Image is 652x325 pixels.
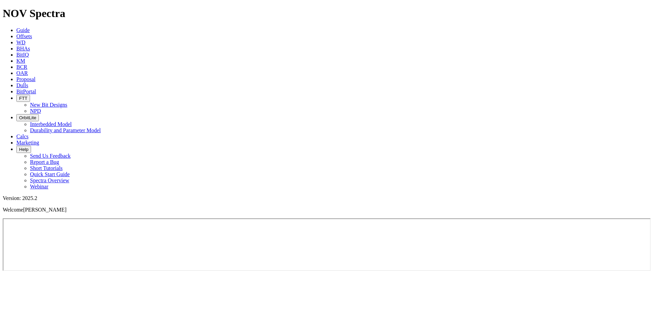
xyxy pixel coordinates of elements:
a: BitIQ [16,52,29,58]
a: BHAs [16,46,30,51]
a: Spectra Overview [30,177,69,183]
a: BCR [16,64,27,70]
a: KM [16,58,25,64]
h1: NOV Spectra [3,7,649,20]
a: Durability and Parameter Model [30,127,101,133]
a: BitPortal [16,89,36,94]
a: NPD [30,108,41,114]
p: Welcome [3,207,649,213]
a: Quick Start Guide [30,171,70,177]
a: Interbedded Model [30,121,72,127]
a: Webinar [30,184,48,189]
a: Calcs [16,134,29,139]
a: Send Us Feedback [30,153,71,159]
span: OrbitLite [19,115,36,120]
span: [PERSON_NAME] [23,207,66,213]
a: New Bit Designs [30,102,67,108]
a: Short Tutorials [30,165,63,171]
span: FTT [19,96,27,101]
a: Offsets [16,33,32,39]
button: FTT [16,95,30,102]
a: Guide [16,27,30,33]
a: Proposal [16,76,35,82]
button: Help [16,146,31,153]
a: Dulls [16,82,28,88]
button: OrbitLite [16,114,39,121]
div: Version: 2025.2 [3,195,649,201]
a: OAR [16,70,28,76]
span: Help [19,147,28,152]
a: Marketing [16,140,39,145]
a: Report a Bug [30,159,59,165]
a: WD [16,40,26,45]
